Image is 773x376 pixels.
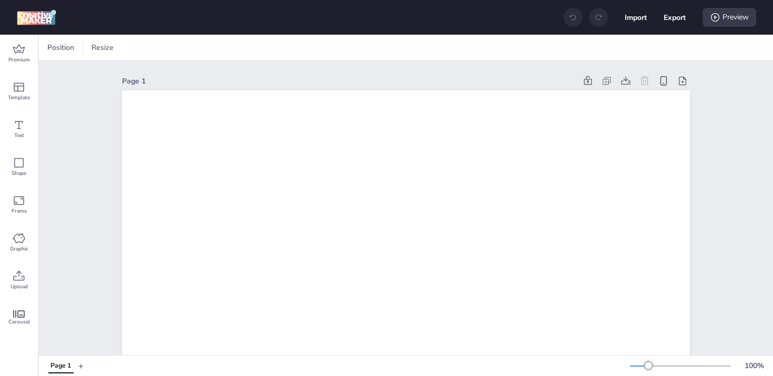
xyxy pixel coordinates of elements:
button: + [78,357,84,375]
span: Upload [11,283,28,291]
div: Page 1 [50,361,71,371]
span: Carousel [8,318,30,326]
div: Tabs [43,357,78,375]
span: Position [45,42,76,53]
span: Template [8,93,30,102]
button: Export [664,6,686,28]
div: Page 1 [122,76,576,87]
button: Import [625,6,647,28]
img: logo Creative Maker [17,9,56,25]
span: Graphic [10,245,28,253]
span: Frame [12,207,27,215]
span: Resize [89,42,116,53]
span: Shape [12,169,26,177]
span: Premium [8,56,30,64]
div: 100 % [741,360,767,371]
div: Preview [703,8,756,27]
span: Text [14,131,24,140]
